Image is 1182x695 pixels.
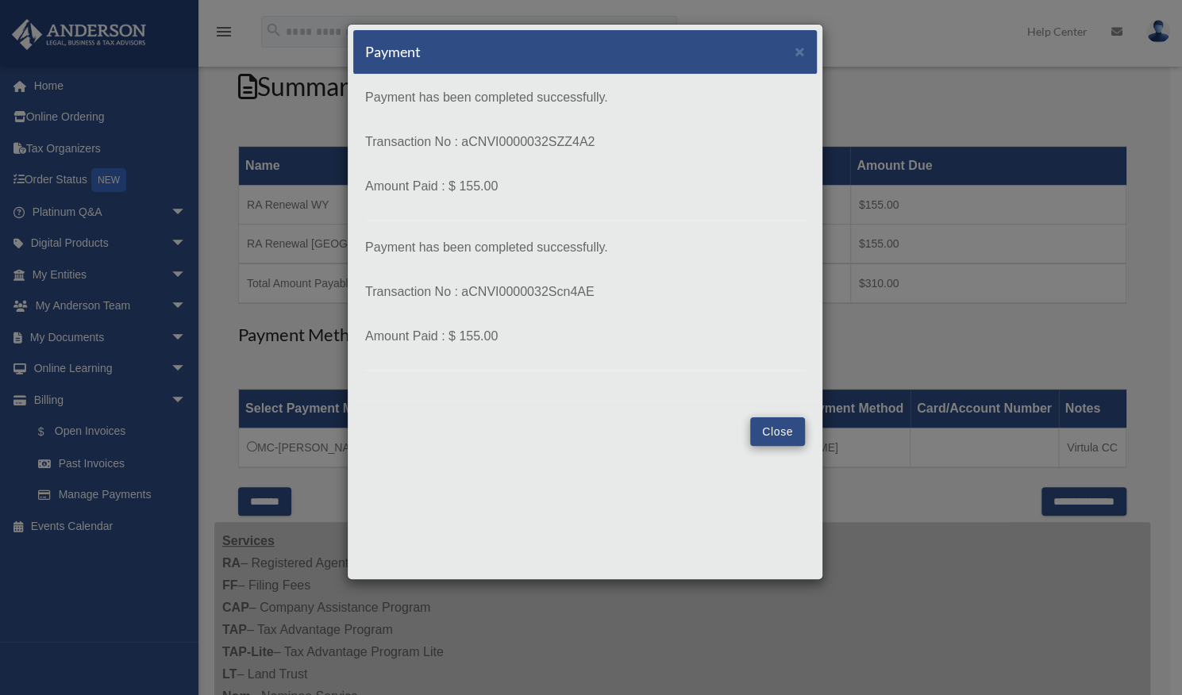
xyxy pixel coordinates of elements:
[365,281,805,303] p: Transaction No : aCNVI0000032Scn4AE
[365,131,805,153] p: Transaction No : aCNVI0000032SZZ4A2
[750,417,805,446] button: Close
[365,175,805,198] p: Amount Paid : $ 155.00
[365,325,805,347] p: Amount Paid : $ 155.00
[795,43,805,60] button: Close
[365,42,421,62] h5: Payment
[365,86,805,109] p: Payment has been completed successfully.
[795,42,805,60] span: ×
[365,236,805,259] p: Payment has been completed successfully.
